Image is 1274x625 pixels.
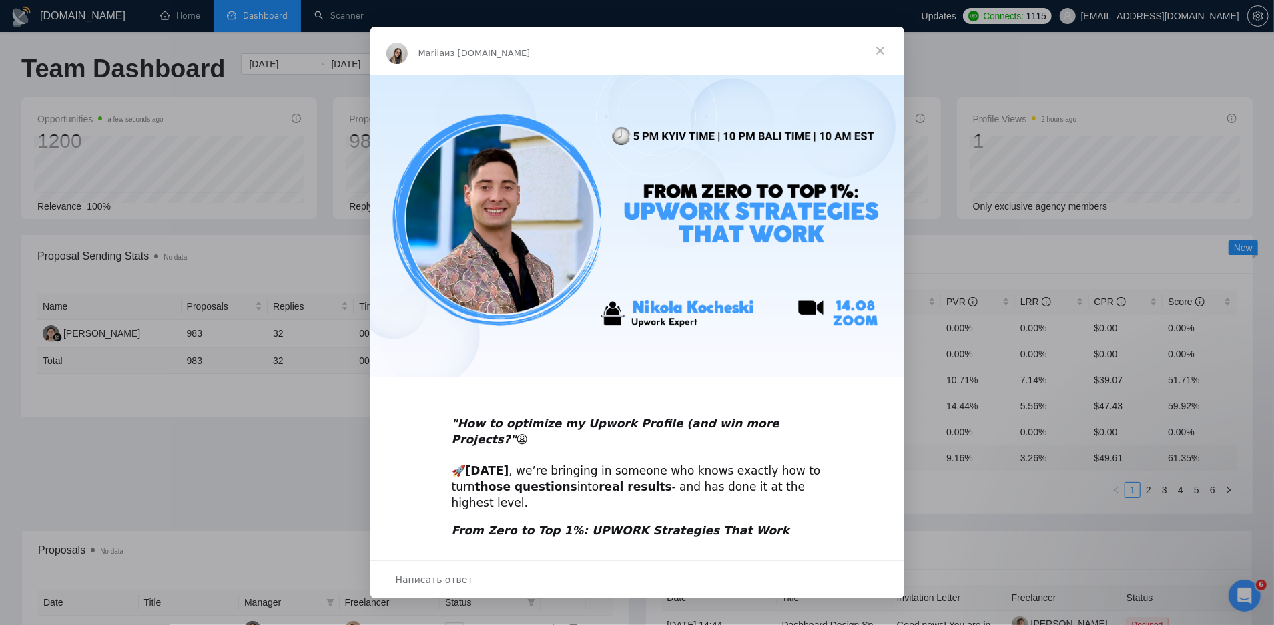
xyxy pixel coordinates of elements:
[370,560,904,598] div: Открыть разговор и ответить
[466,464,509,477] b: [DATE]
[418,48,445,58] span: Mariia
[396,571,473,588] span: Написать ответ
[452,400,823,511] div: 🚀 , we’re bringing in someone who knows exactly how to turn into - and has done it at the highest...
[444,48,530,58] span: из [DOMAIN_NAME]
[452,523,823,586] div: Speaker: #1 Ranked Upwork Expert, helping agencies & freelancers land jobs with ease.
[599,480,671,493] b: real results
[452,524,789,537] i: From Zero to Top 1%: UPWORK Strategies That Work
[475,480,577,493] b: those questions
[386,43,408,64] img: Profile image for Mariia
[452,417,779,446] b: 😩
[856,27,904,75] span: Закрыть
[452,417,779,446] i: "How to optimize my Upwork Profile (and win more Projects?"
